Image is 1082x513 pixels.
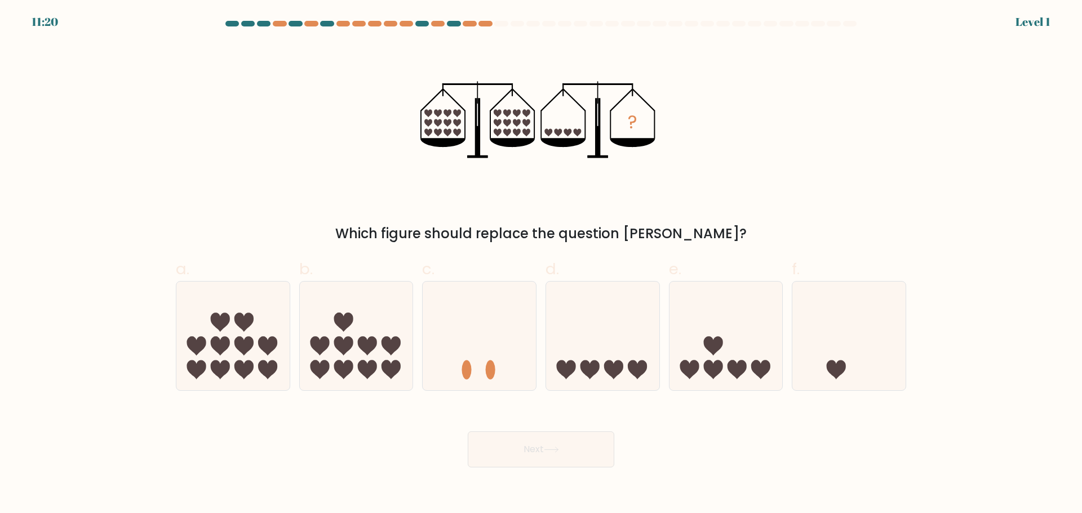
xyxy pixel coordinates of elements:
span: f. [792,258,800,280]
span: b. [299,258,313,280]
span: c. [422,258,434,280]
span: a. [176,258,189,280]
div: Level 1 [1016,14,1050,30]
div: 11:20 [32,14,58,30]
span: d. [546,258,559,280]
tspan: ? [628,110,638,135]
div: Which figure should replace the question [PERSON_NAME]? [183,224,899,244]
span: e. [669,258,681,280]
button: Next [468,431,614,467]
